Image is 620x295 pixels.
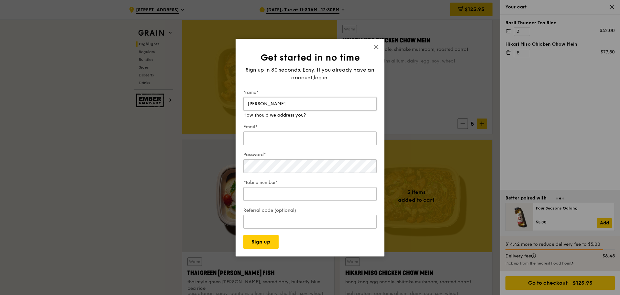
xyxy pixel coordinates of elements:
span: log in [314,74,327,82]
button: Sign up [243,235,279,249]
label: Referral code (optional) [243,207,377,214]
label: Mobile number* [243,179,377,186]
span: Sign up in 30 seconds. Easy. If you already have an account, [246,67,374,81]
span: . [327,74,329,81]
label: Password* [243,152,377,158]
label: Email* [243,124,377,130]
div: How should we address you? [243,112,377,119]
label: Name* [243,89,377,96]
h1: Get started in no time [243,52,377,63]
